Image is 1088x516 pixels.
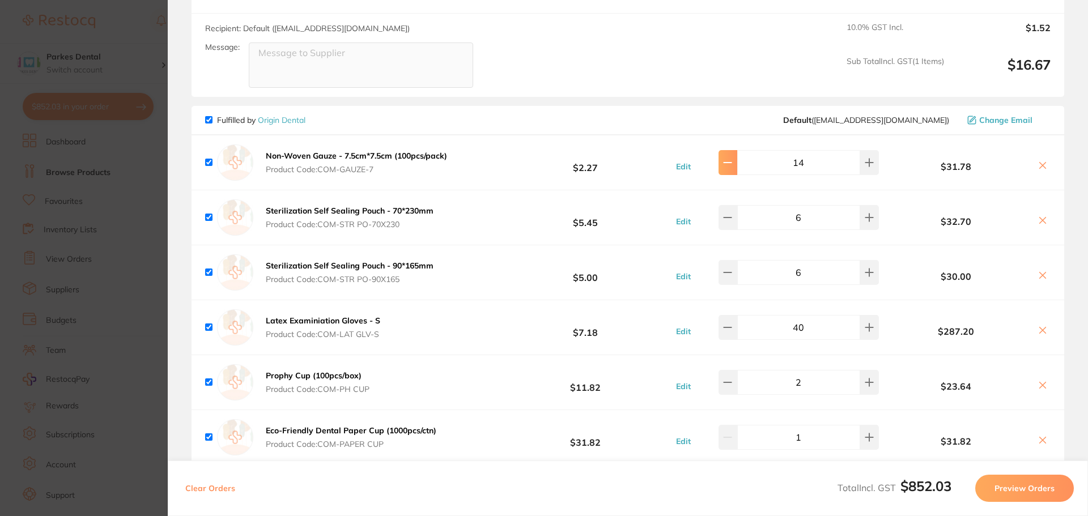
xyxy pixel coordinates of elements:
b: Eco-Friendly Dental Paper Cup (1000pcs/ctn) [266,425,436,436]
span: Product Code: COM-GAUZE-7 [266,165,447,174]
button: Sterilization Self Sealing Pouch - 90*165mm Product Code:COM-STR PO-90X165 [262,261,437,284]
b: $31.82 [882,436,1030,446]
b: $2.27 [501,152,670,173]
button: Clear Orders [182,475,239,502]
span: Recipient: Default ( [EMAIL_ADDRESS][DOMAIN_NAME] ) [205,23,410,33]
img: empty.jpg [217,199,253,236]
b: $11.82 [501,372,670,393]
button: Eco-Friendly Dental Paper Cup (1000pcs/ctn) Product Code:COM-PAPER CUP [262,425,440,449]
button: Edit [673,161,694,172]
img: empty.jpg [217,364,253,400]
b: $31.78 [882,161,1030,172]
b: Latex Examiniation Gloves - S [266,315,380,326]
b: $7.18 [501,317,670,338]
b: $31.82 [501,427,670,447]
b: Sterilization Self Sealing Pouch - 90*165mm [266,261,433,271]
button: Edit [673,381,694,391]
button: Edit [673,326,694,336]
img: empty.jpg [217,419,253,455]
output: $16.67 [953,57,1051,88]
button: Edit [673,271,694,282]
button: Edit [673,216,694,227]
button: Non-Woven Gauze - 7.5cm*7.5cm (100pcs/pack) Product Code:COM-GAUZE-7 [262,151,450,174]
output: $1.52 [953,23,1051,48]
label: Message: [205,42,240,52]
button: Change Email [964,115,1051,125]
b: $23.64 [882,381,1030,391]
img: empty.jpg [217,254,253,291]
b: $287.20 [882,326,1030,336]
b: Non-Woven Gauze - 7.5cm*7.5cm (100pcs/pack) [266,151,447,161]
img: empty.jpg [217,309,253,346]
b: $852.03 [900,477,951,494]
span: Product Code: COM-STR PO-70X230 [266,220,433,229]
b: Prophy Cup (100pcs/box) [266,370,362,381]
button: Latex Examiniation Gloves - S Product Code:COM-LAT GLV-S [262,315,384,339]
span: Product Code: COM-LAT GLV-S [266,330,380,339]
span: Total Incl. GST [838,482,951,493]
button: Preview Orders [975,475,1074,502]
b: Sterilization Self Sealing Pouch - 70*230mm [266,206,433,216]
b: Default [783,115,811,125]
span: Product Code: COM-STR PO-90X165 [266,275,433,284]
span: info@origindental.com.au [783,116,949,125]
a: Origin Dental [258,115,305,125]
button: Edit [673,436,694,446]
p: Fulfilled by [217,116,305,125]
b: $5.45 [501,207,670,228]
b: $32.70 [882,216,1030,227]
button: Prophy Cup (100pcs/box) Product Code:COM-PH CUP [262,370,373,394]
b: $5.00 [501,262,670,283]
span: Change Email [979,116,1032,125]
span: Sub Total Incl. GST ( 1 Items) [847,57,944,88]
span: 10.0 % GST Incl. [847,23,944,48]
span: Product Code: COM-PAPER CUP [266,440,436,449]
button: Sterilization Self Sealing Pouch - 70*230mm Product Code:COM-STR PO-70X230 [262,206,437,229]
span: Product Code: COM-PH CUP [266,385,369,394]
img: empty.jpg [217,144,253,181]
b: $30.00 [882,271,1030,282]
